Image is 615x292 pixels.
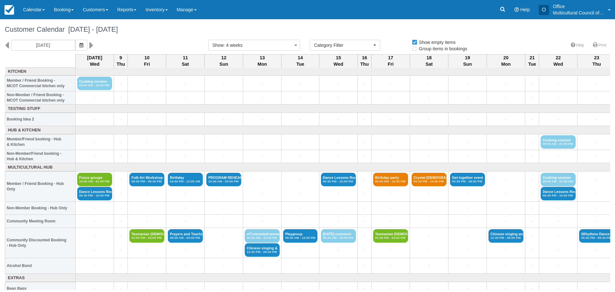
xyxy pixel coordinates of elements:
[319,54,357,68] th: 15 Wed
[7,69,74,75] a: Kitchen
[541,187,576,200] a: Dance Lessons Rock n06:30 PM - 10:00 PM
[412,173,447,186] a: Crystal [DEMOGRAPHIC_DATA] Quiz n05:30 PM - 10:00 PM
[450,153,485,160] a: +
[77,173,112,186] a: Focus groups10:00 AM - 01:00 PM
[527,153,537,160] a: +
[131,236,162,240] em: 01:00 PM - 03:00 PM
[114,54,128,68] th: 9 Thu
[129,263,164,269] a: +
[541,95,576,101] a: +
[283,247,317,254] a: +
[359,218,370,225] a: +
[373,173,408,186] a: Birthday party06:00 PM - 10:30 PM
[116,80,126,87] a: +
[579,80,614,87] a: +
[4,5,14,15] img: checkfront-main-nav-mini-logo.png
[5,150,76,163] th: Non-Member/Friend booking - Hub & Kitchen
[5,228,76,258] th: Community Discounted Booking - Hub Only
[79,194,110,197] em: 06:30 PM - 10:00 PM
[375,179,406,183] em: 06:00 PM - 10:30 PM
[541,247,576,254] a: +
[321,218,356,225] a: +
[581,236,612,240] em: 05:30 PM - 09:30 PM
[128,54,166,68] th: 10 Fri
[450,247,485,254] a: +
[5,76,76,91] th: Member / Friend Booking - MCOT Commercial kitchen only
[450,218,485,225] a: +
[283,218,317,225] a: +
[321,139,356,146] a: +
[206,139,241,146] a: +
[116,176,126,183] a: +
[247,236,278,240] em: 09:30 AM - 12:00 PM
[488,80,523,87] a: +
[283,95,317,101] a: +
[359,263,370,269] a: +
[412,80,447,87] a: +
[245,218,280,225] a: +
[321,116,356,123] a: +
[116,153,126,160] a: +
[77,218,112,225] a: +
[206,263,241,269] a: +
[116,285,126,292] a: +
[527,285,537,292] a: +
[129,139,164,146] a: +
[373,95,408,101] a: +
[373,153,408,160] a: +
[206,205,241,212] a: +
[206,285,241,292] a: +
[245,229,280,243] a: Connected women09:30 AM - 12:00 PM
[321,263,356,269] a: +
[206,190,241,197] a: +
[321,285,356,292] a: +
[245,153,280,160] a: +
[168,95,203,101] a: +
[129,285,164,292] a: +
[488,285,523,292] a: +
[488,218,523,225] a: +
[321,95,356,101] a: +
[116,95,126,101] a: +
[243,54,282,68] th: 13 Mon
[450,190,485,197] a: +
[129,247,164,254] a: +
[488,95,523,101] a: +
[579,229,614,243] a: 5Rhythms Dance Pract05:30 PM - 09:30 PM
[7,164,74,171] a: Multicultural Hub
[579,263,614,269] a: +
[245,176,280,183] a: +
[357,54,371,68] th: 16 Thu
[539,54,578,68] th: 22 Wed
[373,285,408,292] a: +
[116,190,126,197] a: +
[452,179,483,183] em: 03:30 PM - 08:00 PM
[359,190,370,197] a: +
[77,285,112,292] a: +
[412,38,460,47] label: Show empty items
[321,229,356,243] a: [DATE] communi08:00 AM - 02:00 PM
[450,173,485,186] a: Get together event03:30 PM - 08:00 PM
[359,153,370,160] a: +
[412,232,447,239] a: +
[245,139,280,146] a: +
[412,263,447,269] a: +
[359,139,370,146] a: +
[541,205,576,212] a: +
[553,10,604,16] p: Multicultural Council of [GEOGRAPHIC_DATA]
[321,190,356,197] a: +
[245,80,280,87] a: +
[7,106,74,112] a: Testing Stuff
[206,116,241,123] a: +
[373,218,408,225] a: +
[206,95,241,101] a: +
[283,205,317,212] a: +
[450,139,485,146] a: +
[206,173,241,186] a: PROGRAM REHEARSALS10:30 AM - 03:00 PM
[410,54,448,68] th: 18 Sat
[77,247,112,254] a: +
[77,139,112,146] a: +
[527,232,537,239] a: +
[412,44,471,54] label: Group items in bookings
[285,236,316,240] em: 09:30 AM - 12:00 PM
